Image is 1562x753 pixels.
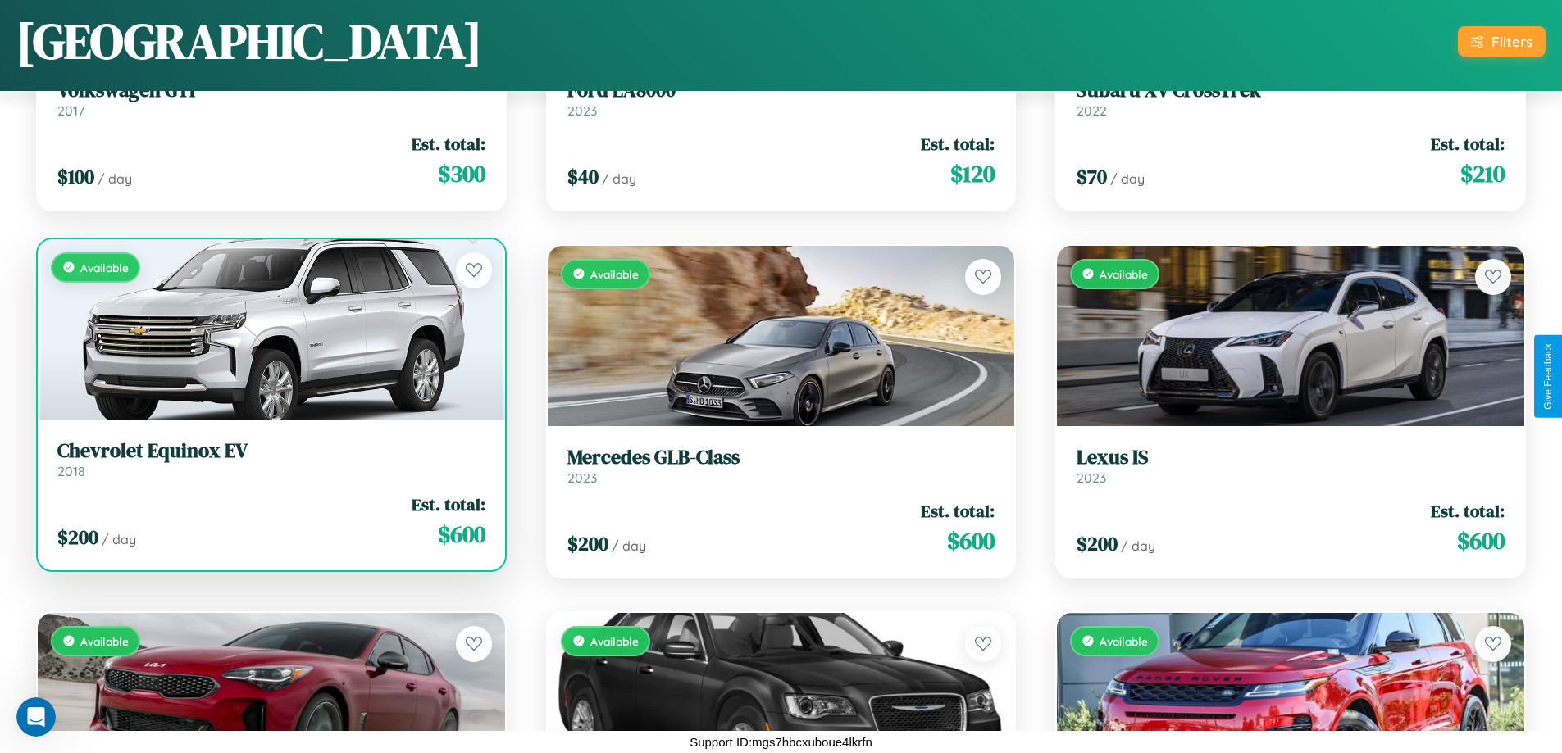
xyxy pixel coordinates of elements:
span: / day [612,538,646,554]
p: Support ID: mgs7hbcxuboue4lkrfn [690,731,872,753]
span: $ 200 [567,530,608,557]
h3: Subaru XV CrossTrek [1077,79,1505,102]
span: Est. total: [921,132,995,156]
span: $ 120 [950,157,995,190]
h3: Chevrolet Equinox EV [57,439,485,463]
span: Available [590,267,639,281]
span: Est. total: [921,499,995,523]
span: 2018 [57,463,85,479]
h1: [GEOGRAPHIC_DATA] [16,7,482,75]
span: $ 70 [1077,163,1107,190]
h3: Lexus IS [1077,446,1505,469]
span: $ 300 [438,157,485,190]
span: 2023 [567,102,597,119]
span: Available [80,634,129,648]
span: $ 100 [57,163,94,190]
span: / day [102,531,136,547]
span: Available [80,261,129,274]
span: Available [1100,634,1148,648]
span: $ 200 [57,524,98,551]
span: 2023 [567,469,597,486]
span: 2017 [57,102,84,119]
h3: Volkswagen GTI [57,79,485,102]
span: $ 600 [947,524,995,557]
a: Volkswagen GTI2017 [57,79,485,119]
span: $ 40 [567,163,599,190]
span: 2022 [1077,102,1107,119]
span: Est. total: [412,132,485,156]
span: Available [1100,267,1148,281]
span: Est. total: [1431,499,1505,523]
span: / day [602,170,636,187]
button: Filters [1458,26,1546,57]
span: Available [590,634,639,648]
span: 2023 [1077,469,1106,486]
div: Filters [1491,33,1532,50]
span: / day [98,170,132,187]
a: Lexus IS2023 [1077,446,1505,486]
a: Ford LA80002023 [567,79,995,119]
a: Mercedes GLB-Class2023 [567,446,995,486]
span: / day [1110,170,1145,187]
iframe: Intercom live chat [16,697,56,737]
a: Chevrolet Equinox EV2018 [57,439,485,479]
span: $ 200 [1077,530,1118,557]
span: $ 600 [1457,524,1505,557]
h3: Ford LA8000 [567,79,995,102]
span: $ 600 [438,518,485,551]
h3: Mercedes GLB-Class [567,446,995,469]
span: $ 210 [1460,157,1505,190]
a: Subaru XV CrossTrek2022 [1077,79,1505,119]
span: / day [1121,538,1155,554]
span: Est. total: [1431,132,1505,156]
span: Est. total: [412,492,485,516]
div: Give Feedback [1542,343,1554,410]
